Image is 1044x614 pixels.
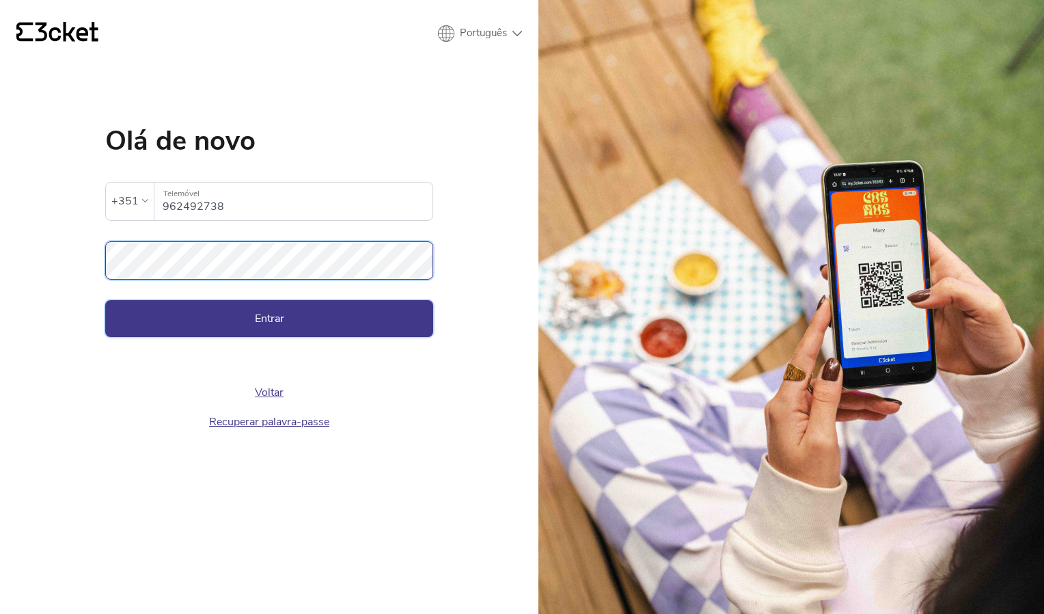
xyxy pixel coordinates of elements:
[154,183,432,205] label: Telemóvel
[163,183,432,220] input: Telemóvel
[105,127,433,155] h1: Olá de novo
[105,241,433,264] label: Palavra-passe
[16,22,98,45] a: {' '}
[111,191,139,211] div: +351
[255,385,284,400] a: Voltar
[209,414,329,429] a: Recuperar palavra-passe
[16,23,33,42] g: {' '}
[105,300,433,337] button: Entrar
